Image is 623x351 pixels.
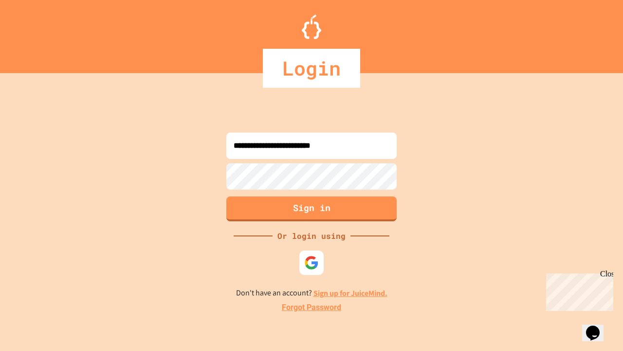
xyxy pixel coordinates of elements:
div: Login [263,49,360,88]
div: Or login using [273,230,350,242]
p: Don't have an account? [236,287,387,299]
iframe: chat widget [542,270,613,311]
img: Logo.svg [302,15,321,39]
a: Forgot Password [282,302,341,313]
button: Sign in [226,196,397,221]
a: Sign up for JuiceMind. [313,288,387,298]
iframe: chat widget [582,312,613,341]
img: google-icon.svg [304,255,319,270]
div: Chat with us now!Close [4,4,67,62]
